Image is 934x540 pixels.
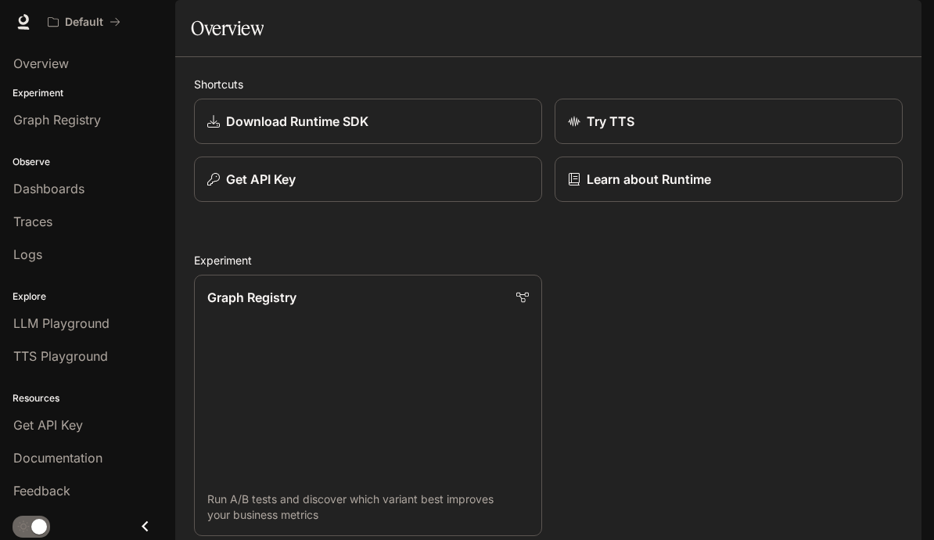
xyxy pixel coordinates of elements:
[555,99,903,144] a: Try TTS
[587,170,711,189] p: Learn about Runtime
[226,112,368,131] p: Download Runtime SDK
[207,491,529,523] p: Run A/B tests and discover which variant best improves your business metrics
[194,252,903,268] h2: Experiment
[207,288,296,307] p: Graph Registry
[194,99,542,144] a: Download Runtime SDK
[194,275,542,536] a: Graph RegistryRun A/B tests and discover which variant best improves your business metrics
[191,13,264,44] h1: Overview
[226,170,296,189] p: Get API Key
[194,157,542,202] button: Get API Key
[194,76,903,92] h2: Shortcuts
[555,157,903,202] a: Learn about Runtime
[587,112,634,131] p: Try TTS
[41,6,128,38] button: All workspaces
[65,16,103,29] p: Default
